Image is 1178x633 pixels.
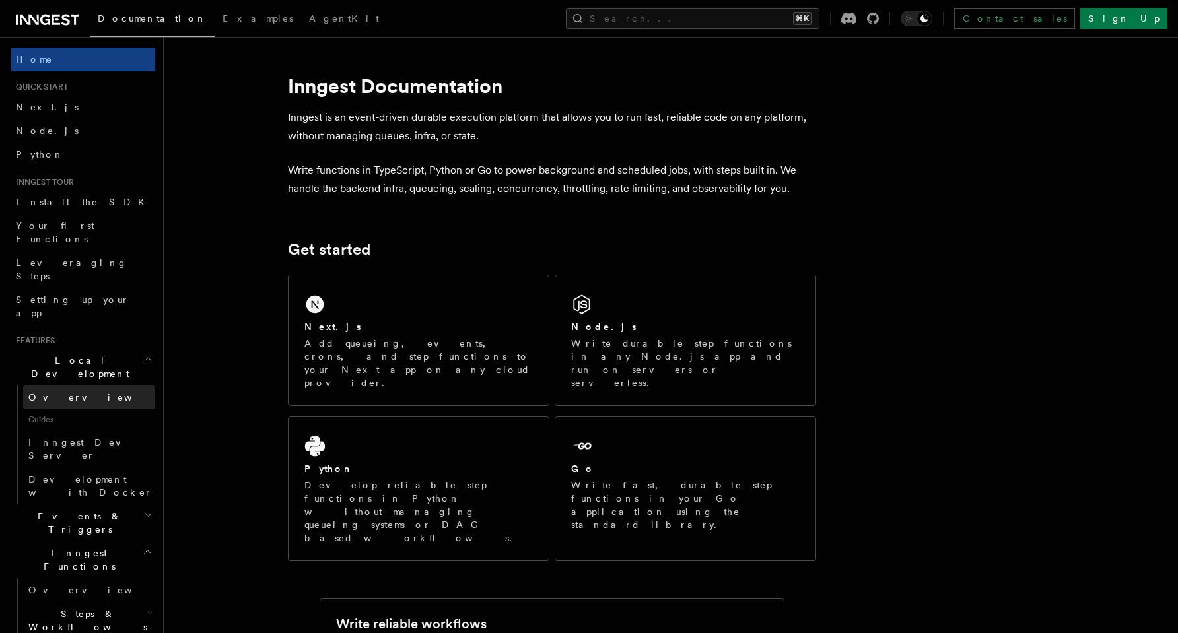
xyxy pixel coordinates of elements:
h2: Go [571,462,595,475]
a: Next.jsAdd queueing, events, crons, and step functions to your Next app on any cloud provider. [288,275,549,406]
a: Node.js [11,119,155,143]
button: Local Development [11,349,155,385]
a: Development with Docker [23,467,155,504]
a: Python [11,143,155,166]
span: AgentKit [309,13,379,24]
a: AgentKit [301,4,387,36]
h2: Node.js [571,320,637,333]
span: Python [16,149,64,160]
span: Quick start [11,82,68,92]
p: Develop reliable step functions in Python without managing queueing systems or DAG based workflows. [304,479,533,545]
button: Toggle dark mode [901,11,932,26]
button: Events & Triggers [11,504,155,541]
h2: Next.js [304,320,361,333]
h1: Inngest Documentation [288,74,816,98]
a: Sign Up [1080,8,1167,29]
a: Home [11,48,155,71]
a: Examples [215,4,301,36]
a: PythonDevelop reliable step functions in Python without managing queueing systems or DAG based wo... [288,416,549,561]
a: Contact sales [954,8,1075,29]
span: Inngest Functions [11,547,143,573]
h2: Python [304,462,353,475]
a: Node.jsWrite durable step functions in any Node.js app and run on servers or serverless. [555,275,816,406]
a: Leveraging Steps [11,251,155,288]
span: Next.js [16,102,79,112]
span: Leveraging Steps [16,257,127,281]
kbd: ⌘K [793,12,812,25]
span: Examples [223,13,293,24]
span: Features [11,335,55,346]
span: Inngest tour [11,177,74,187]
a: Your first Functions [11,214,155,251]
a: Overview [23,578,155,602]
a: GoWrite fast, durable step functions in your Go application using the standard library. [555,416,816,561]
div: Local Development [11,385,155,504]
span: Home [16,53,53,66]
p: Add queueing, events, crons, and step functions to your Next app on any cloud provider. [304,337,533,389]
a: Install the SDK [11,190,155,214]
span: Setting up your app [16,294,129,318]
p: Write fast, durable step functions in your Go application using the standard library. [571,479,800,531]
button: Search...⌘K [566,8,819,29]
a: Next.js [11,95,155,119]
span: Install the SDK [16,197,153,207]
button: Inngest Functions [11,541,155,578]
span: Events & Triggers [11,510,144,536]
a: Documentation [90,4,215,37]
p: Write functions in TypeScript, Python or Go to power background and scheduled jobs, with steps bu... [288,161,816,198]
a: Overview [23,385,155,409]
a: Setting up your app [11,288,155,325]
span: Your first Functions [16,220,94,244]
span: Documentation [98,13,207,24]
span: Overview [28,392,164,403]
span: Node.js [16,125,79,136]
span: Development with Docker [28,474,153,498]
p: Write durable step functions in any Node.js app and run on servers or serverless. [571,337,800,389]
p: Inngest is an event-driven durable execution platform that allows you to run fast, reliable code ... [288,108,816,145]
h2: Write reliable workflows [336,615,487,633]
a: Get started [288,240,370,259]
span: Local Development [11,354,144,380]
a: Inngest Dev Server [23,430,155,467]
span: Guides [23,409,155,430]
span: Inngest Dev Server [28,437,141,461]
span: Overview [28,585,164,595]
